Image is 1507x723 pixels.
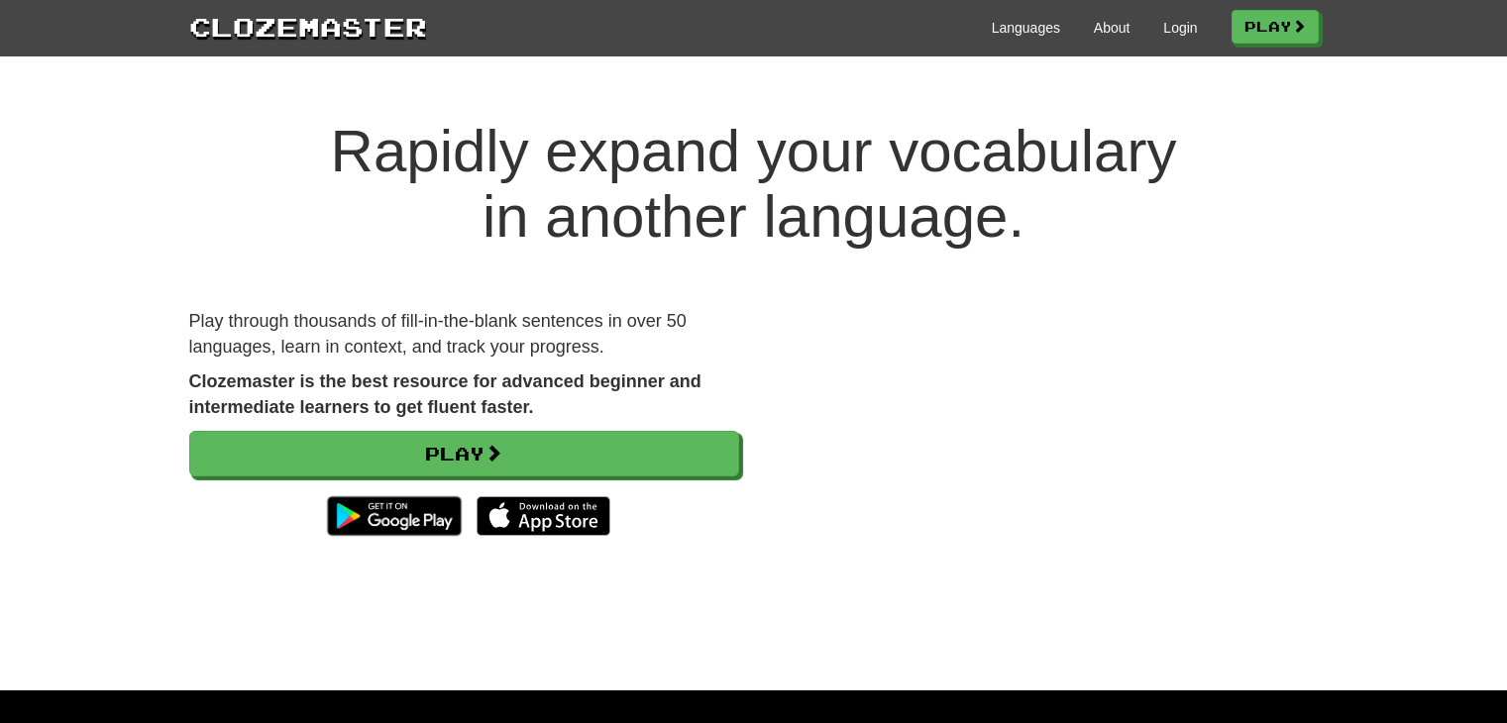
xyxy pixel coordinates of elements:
img: Download_on_the_App_Store_Badge_US-UK_135x40-25178aeef6eb6b83b96f5f2d004eda3bffbb37122de64afbaef7... [477,496,610,536]
a: Login [1163,18,1197,38]
a: About [1094,18,1130,38]
img: Get it on Google Play [317,486,471,546]
a: Play [189,431,739,476]
a: Play [1232,10,1319,44]
a: Languages [992,18,1060,38]
p: Play through thousands of fill-in-the-blank sentences in over 50 languages, learn in context, and... [189,309,739,360]
strong: Clozemaster is the best resource for advanced beginner and intermediate learners to get fluent fa... [189,371,701,417]
a: Clozemaster [189,8,427,45]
